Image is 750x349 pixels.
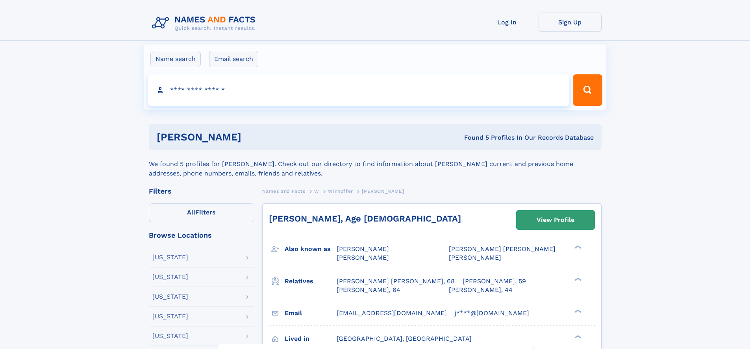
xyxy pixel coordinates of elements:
span: [PERSON_NAME] [337,245,389,253]
span: [PERSON_NAME] [362,188,404,194]
img: Logo Names and Facts [149,13,262,34]
div: View Profile [537,211,574,229]
div: ❯ [572,308,582,314]
span: [PERSON_NAME] [449,254,501,261]
input: search input [148,74,570,106]
label: Filters [149,203,254,222]
span: W [314,188,319,194]
h3: Also known as [285,242,337,256]
a: View Profile [517,211,594,229]
a: Sign Up [539,13,602,32]
span: [GEOGRAPHIC_DATA], [GEOGRAPHIC_DATA] [337,335,472,342]
div: [US_STATE] [152,333,188,339]
div: ❯ [572,245,582,250]
div: [US_STATE] [152,274,188,280]
h3: Relatives [285,275,337,288]
div: We found 5 profiles for [PERSON_NAME]. Check out our directory to find information about [PERSON_... [149,150,602,178]
div: Browse Locations [149,232,254,239]
label: Name search [150,51,201,67]
span: [EMAIL_ADDRESS][DOMAIN_NAME] [337,309,447,317]
a: Log In [476,13,539,32]
div: Found 5 Profiles In Our Records Database [353,133,594,142]
div: [US_STATE] [152,294,188,300]
h3: Lived in [285,332,337,345]
a: Names and Facts [262,186,306,196]
h3: Email [285,307,337,320]
a: [PERSON_NAME] [PERSON_NAME], 68 [337,277,455,286]
label: Email search [209,51,258,67]
span: All [187,209,195,216]
span: Winhoffer [328,188,353,194]
a: [PERSON_NAME], 64 [337,286,400,294]
a: Winhoffer [328,186,353,196]
button: Search Button [573,74,602,106]
a: [PERSON_NAME], 44 [449,286,513,294]
div: [US_STATE] [152,254,188,260]
h1: [PERSON_NAME] [157,132,353,142]
div: Filters [149,188,254,195]
a: W [314,186,319,196]
span: [PERSON_NAME] [PERSON_NAME] [449,245,556,253]
span: [PERSON_NAME] [337,254,389,261]
a: [PERSON_NAME], Age [DEMOGRAPHIC_DATA] [269,214,461,223]
a: [PERSON_NAME], 59 [463,277,526,286]
div: ❯ [572,277,582,282]
div: [US_STATE] [152,313,188,319]
div: ❯ [572,334,582,339]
